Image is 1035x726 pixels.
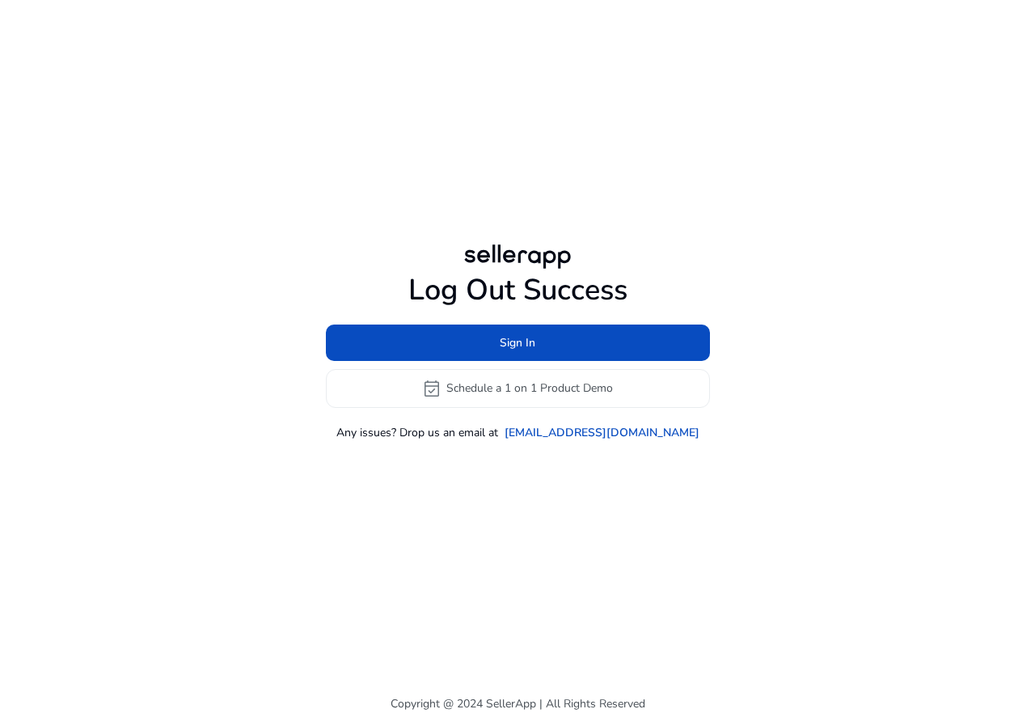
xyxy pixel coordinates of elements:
span: Sign In [500,334,535,351]
a: [EMAIL_ADDRESS][DOMAIN_NAME] [505,424,699,441]
p: Any issues? Drop us an email at [336,424,498,441]
button: Sign In [326,325,710,361]
button: event_availableSchedule a 1 on 1 Product Demo [326,369,710,408]
h1: Log Out Success [326,273,710,308]
span: event_available [422,379,441,398]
